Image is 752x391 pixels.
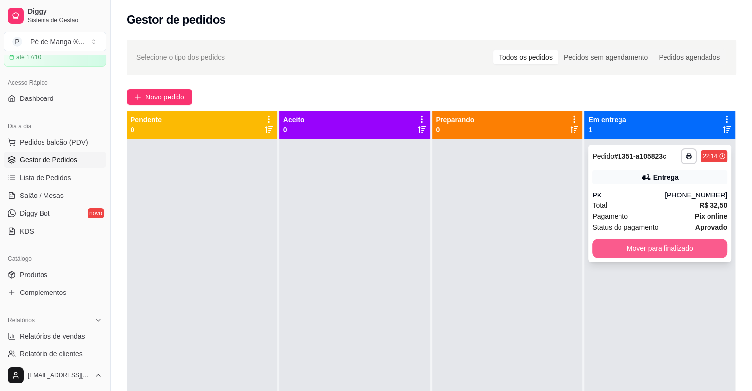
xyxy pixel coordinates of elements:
p: Aceito [283,115,305,125]
p: 0 [283,125,305,135]
a: Lista de Pedidos [4,170,106,186]
span: Diggy [28,7,102,16]
span: Complementos [20,288,66,297]
article: até 17/10 [16,53,41,61]
h2: Gestor de pedidos [127,12,226,28]
strong: Pix online [695,212,727,220]
span: Salão / Mesas [20,191,64,200]
a: Dashboard [4,91,106,106]
span: Relatórios de vendas [20,331,85,341]
strong: aprovado [695,223,727,231]
span: Lista de Pedidos [20,173,71,183]
a: Diggy Botnovo [4,205,106,221]
span: Relatório de clientes [20,349,83,359]
div: Todos os pedidos [493,50,558,64]
a: DiggySistema de Gestão [4,4,106,28]
a: Salão / Mesas [4,188,106,203]
span: Pagamento [592,211,628,222]
span: Status do pagamento [592,222,658,233]
div: Pedidos agendados [653,50,725,64]
a: Complementos [4,285,106,300]
a: Produtos [4,267,106,283]
p: Preparando [436,115,475,125]
button: Novo pedido [127,89,192,105]
span: [EMAIL_ADDRESS][DOMAIN_NAME] [28,371,90,379]
p: Pendente [131,115,162,125]
span: Gestor de Pedidos [20,155,77,165]
div: 22:14 [703,152,717,160]
span: Novo pedido [145,92,184,102]
p: 1 [588,125,626,135]
a: Relatório de clientes [4,346,106,362]
button: Pedidos balcão (PDV) [4,134,106,150]
div: Pedidos sem agendamento [558,50,653,64]
span: plus [134,94,141,100]
a: Gestor de Pedidos [4,152,106,168]
button: Select a team [4,32,106,51]
span: P [12,37,22,47]
div: PK [592,190,665,200]
span: Selecione o tipo dos pedidos [136,52,225,63]
span: Produtos [20,270,47,280]
span: Sistema de Gestão [28,16,102,24]
div: Pé de Manga ® ... [30,37,84,47]
strong: # 1351-a105823c [614,152,666,160]
div: Dia a dia [4,118,106,134]
p: 0 [436,125,475,135]
a: Relatórios de vendas [4,328,106,344]
div: Catálogo [4,251,106,267]
button: [EMAIL_ADDRESS][DOMAIN_NAME] [4,363,106,387]
span: Total [592,200,607,211]
div: [PHONE_NUMBER] [665,190,727,200]
p: 0 [131,125,162,135]
span: Diggy Bot [20,208,50,218]
button: Mover para finalizado [592,239,727,258]
span: Pedidos balcão (PDV) [20,137,88,147]
span: KDS [20,226,34,236]
span: Pedido [592,152,614,160]
div: Acesso Rápido [4,75,106,91]
strong: R$ 32,50 [699,201,727,209]
div: Entrega [653,172,679,182]
span: Relatórios [8,316,35,324]
a: KDS [4,223,106,239]
p: Em entrega [588,115,626,125]
span: Dashboard [20,94,54,103]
